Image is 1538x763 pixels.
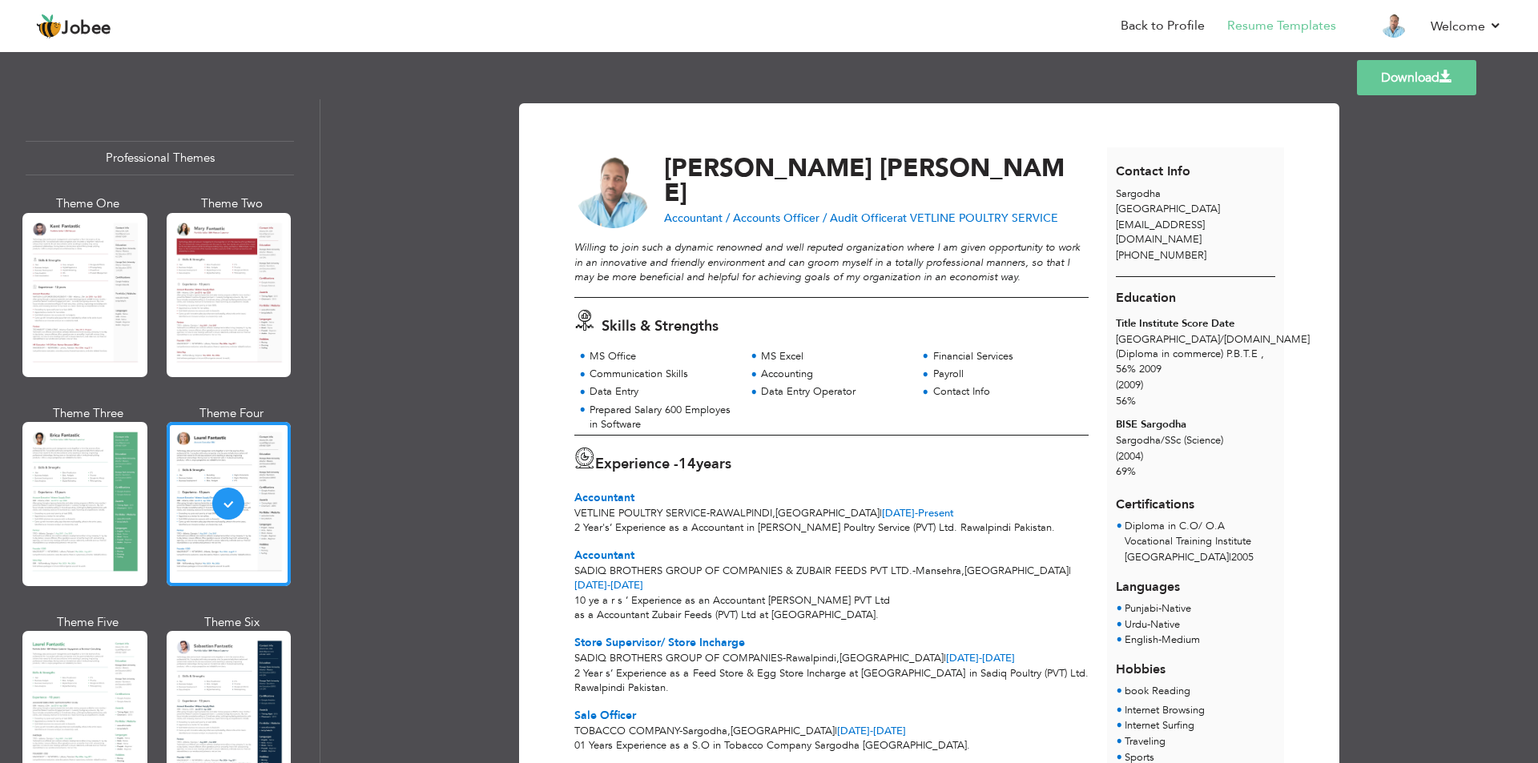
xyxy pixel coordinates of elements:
em: Willing to join such a dynamic renowned and well reputed organization where I am given opportunit... [574,240,1080,284]
span: Rawalpindi [786,651,836,665]
span: [DATE] [882,506,918,520]
span: Skills & Strengths [602,316,719,336]
span: [DATE] [574,578,610,592]
a: Download [1357,60,1476,95]
div: MS Excel [761,349,908,364]
span: [PHONE_NUMBER] [1116,248,1206,263]
span: [GEOGRAPHIC_DATA] [DOMAIN_NAME] (Diploma in commerce) P.B.T.E , 56% 2009 [1116,332,1310,376]
span: Certifications [1116,484,1194,514]
span: [PERSON_NAME] [664,151,872,185]
span: Tobacco Company [574,724,679,738]
span: Present [882,506,954,520]
span: Hobbies [1116,661,1166,678]
span: Urdu [1125,617,1147,632]
span: - [607,578,610,592]
span: [GEOGRAPHIC_DATA] [731,724,835,738]
span: [PERSON_NAME] [664,151,1065,210]
span: Mansehra [916,564,961,578]
span: Vetline Poultry Service [574,506,707,520]
span: [GEOGRAPHIC_DATA] [839,651,944,665]
div: Theme Five [26,614,151,631]
span: [DATE] [574,578,643,592]
span: (2004) [1116,449,1143,464]
div: Theme Two [170,195,295,212]
span: Sadiq Brothers Group of Companies [574,651,783,665]
div: 2 Year's’ Experience as a Accountant in [PERSON_NAME] Poultry Service (PVT) Ltd. Rawalpindi Pakis... [566,520,1098,536]
span: - [783,651,786,665]
span: [GEOGRAPHIC_DATA] [775,506,880,520]
span: [GEOGRAPHIC_DATA] [964,564,1069,578]
span: | [1229,550,1231,564]
span: - [707,506,710,520]
p: Vocational Training Institute [GEOGRAPHIC_DATA] 2005 [1125,534,1275,566]
div: 01 Years Experience as a S.O in Tobacco Company Sargodha [GEOGRAPHIC_DATA]. [566,738,1098,753]
div: BISE Sargodha [1116,417,1275,432]
img: jobee.io [36,14,62,39]
div: Accounting [761,367,908,382]
span: Sargodha SSc (Science) [1116,433,1223,448]
span: / [1220,332,1224,347]
div: Payroll [933,367,1080,382]
span: - [1147,617,1150,632]
span: book Reading [1125,684,1190,698]
span: 14 [678,454,696,474]
span: 69% [1116,464,1136,479]
li: Medium [1125,632,1200,649]
a: Back to Profile [1121,17,1205,35]
a: Resume Templates [1227,17,1336,35]
div: Financial Services [933,349,1080,364]
div: Data Entry Operator [761,384,908,400]
span: - [979,651,982,665]
span: Punjabi [1125,601,1158,616]
span: [DATE] [837,724,873,738]
span: [DATE] [946,651,982,665]
li: Native [1125,617,1200,633]
span: (2009) [1116,378,1143,392]
span: / [1161,433,1165,448]
label: years [678,454,731,475]
span: [GEOGRAPHIC_DATA] [1116,202,1220,216]
img: No image [574,151,653,229]
span: | [880,506,882,520]
a: Welcome [1431,17,1502,36]
span: Sargodha [682,724,727,738]
div: Theme Four [170,405,295,422]
div: 2 Year s’ Experience as a Feed Store & Egg Store Incharge at [GEOGRAPHIC_DATA] in Sadiq Poultry (... [566,666,1098,696]
span: [EMAIL_ADDRESS][DOMAIN_NAME] [1116,218,1205,247]
span: , [836,651,839,665]
div: Prepared Salary 600 Employes in Software [590,403,736,432]
span: - [870,724,873,738]
span: Sadiq Brothers Group of Companies & Zubair Feeds PVT Ltd. [574,564,912,578]
span: Accountant [574,490,634,505]
span: , [961,564,964,578]
div: Theme Three [26,405,151,422]
span: [DATE] [946,651,1015,665]
span: | [1069,564,1071,578]
span: - [915,506,918,520]
div: MS Office [590,349,736,364]
span: Store Supervisor/ Store Incharge [574,635,745,650]
span: Education [1116,289,1176,307]
span: Sale Officer [574,708,636,723]
span: [DATE] [837,724,906,738]
span: - [1158,601,1162,616]
div: Theme One [26,195,151,212]
span: Jobee [62,20,111,38]
span: Internet Browsing [1125,703,1205,717]
span: RAWALPINDI [710,506,772,520]
span: English [1125,632,1158,647]
span: , [772,506,775,520]
span: Accountant / Accounts Officer / Audit Officer [664,211,897,226]
span: - [1158,632,1162,647]
span: Contact Info [1116,163,1190,180]
span: Experience - [595,454,678,474]
span: 56% [1116,394,1136,408]
span: | [944,651,946,665]
div: Title Institute Score Date [1116,316,1275,331]
span: , [727,724,731,738]
div: Contact Info [933,384,1080,400]
li: Native [1125,601,1191,617]
div: Professional Themes [26,141,294,175]
span: Internet Surfing [1125,718,1194,733]
div: Theme Six [170,614,295,631]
